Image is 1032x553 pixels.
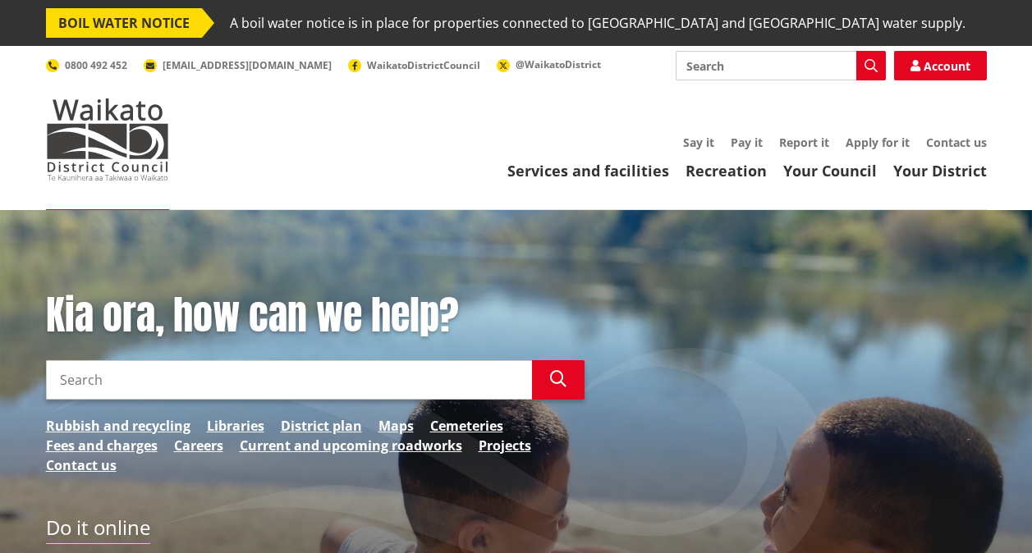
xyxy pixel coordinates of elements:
span: WaikatoDistrictCouncil [367,58,480,72]
a: Account [894,51,987,80]
span: @WaikatoDistrict [516,57,601,71]
a: Report it [779,135,829,150]
a: Cemeteries [430,416,503,436]
span: [EMAIL_ADDRESS][DOMAIN_NAME] [163,58,332,72]
a: [EMAIL_ADDRESS][DOMAIN_NAME] [144,58,332,72]
a: Contact us [46,455,117,475]
a: Current and upcoming roadworks [240,436,462,455]
a: Your District [893,161,987,181]
a: Rubbish and recycling [46,416,190,436]
span: A boil water notice is in place for properties connected to [GEOGRAPHIC_DATA] and [GEOGRAPHIC_DAT... [230,8,965,38]
a: Say it [683,135,714,150]
a: Pay it [731,135,763,150]
a: Maps [378,416,414,436]
a: Services and facilities [507,161,669,181]
span: BOIL WATER NOTICE [46,8,202,38]
input: Search input [46,360,532,400]
a: Contact us [926,135,987,150]
a: WaikatoDistrictCouncil [348,58,480,72]
a: Careers [174,436,223,455]
a: Apply for it [846,135,910,150]
a: Libraries [207,416,264,436]
span: 0800 492 452 [65,58,127,72]
a: Fees and charges [46,436,158,455]
input: Search input [676,51,886,80]
a: @WaikatoDistrict [497,57,601,71]
h1: Kia ora, how can we help? [46,292,585,340]
a: Projects [479,436,531,455]
img: Waikato District Council - Te Kaunihera aa Takiwaa o Waikato [46,98,169,181]
a: District plan [281,416,362,436]
h2: Do it online [46,516,150,545]
a: 0800 492 452 [46,58,127,72]
a: Your Council [783,161,877,181]
a: Recreation [686,161,767,181]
